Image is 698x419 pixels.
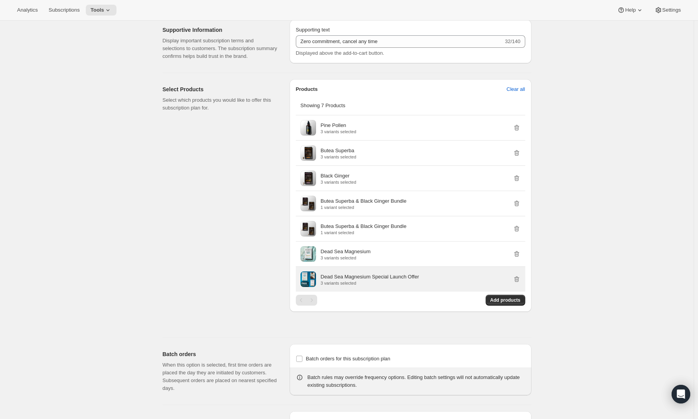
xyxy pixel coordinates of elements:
[163,361,277,392] p: When this option is selected, first time orders are placed the day they are initiated by customer...
[321,205,406,210] p: 1 variant selected
[296,35,504,48] input: No obligation, modify or cancel your subscription anytime.
[306,356,391,362] span: Batch orders for this subscription plan
[296,85,318,93] p: Products
[300,196,316,211] img: Butea Superba & Black Ginger Bundle
[625,7,635,13] span: Help
[321,248,371,256] p: Dead Sea Magnesium
[296,295,317,306] nav: Pagination
[507,85,525,93] span: Clear all
[296,50,384,56] span: Displayed above the add-to-cart button.
[300,271,316,287] img: Dead Sea Magnesium Special Launch Offer
[650,5,686,16] button: Settings
[662,7,681,13] span: Settings
[86,5,116,16] button: Tools
[17,7,38,13] span: Analytics
[300,221,316,236] img: Butea Superba & Black Ginger Bundle
[296,27,330,33] span: Supporting text
[321,281,419,285] p: 3 variants selected
[163,37,277,60] p: Display important subscription terms and selections to customers. The subscription summary confir...
[300,170,316,186] img: Black Ginger
[672,385,690,403] div: Open Intercom Messenger
[321,230,406,235] p: 1 variant selected
[321,197,406,205] p: Butea Superba & Black Ginger Bundle
[307,374,525,389] div: Batch rules may override frequency options. Editing batch settings will not automatically update ...
[163,96,277,112] p: Select which products you would like to offer this subscription plan for.
[502,83,530,96] button: Clear all
[321,122,346,129] p: Pine Pollen
[44,5,84,16] button: Subscriptions
[300,120,316,136] img: Pine Pollen
[321,223,406,230] p: Butea Superba & Black Ginger Bundle
[163,350,277,358] h2: Batch orders
[486,295,525,306] button: Add products
[300,103,346,108] span: Showing 7 Products
[321,172,349,180] p: Black Ginger
[49,7,80,13] span: Subscriptions
[300,145,316,161] img: Butea Superba
[90,7,104,13] span: Tools
[163,26,277,34] h2: Supportive Information
[300,246,316,262] img: Dead Sea Magnesium
[321,256,371,260] p: 3 variants selected
[613,5,648,16] button: Help
[321,147,354,155] p: Butea Superba
[321,180,356,184] p: 3 variants selected
[321,273,419,281] p: Dead Sea Magnesium Special Launch Offer
[321,129,356,134] p: 3 variants selected
[490,297,521,303] span: Add products
[12,5,42,16] button: Analytics
[321,155,356,159] p: 3 variants selected
[163,85,277,93] h2: Select Products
